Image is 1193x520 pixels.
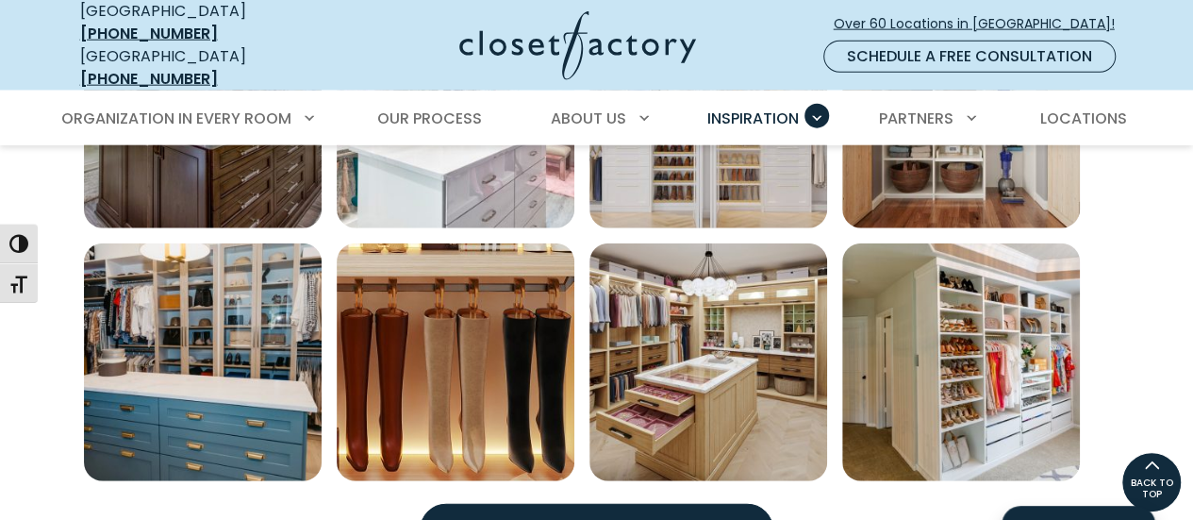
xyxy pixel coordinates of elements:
span: Locations [1039,108,1126,129]
img: Hanging boot storage in custom closet [337,243,574,481]
a: Over 60 Locations in [GEOGRAPHIC_DATA]! [833,8,1131,41]
span: About Us [551,108,626,129]
a: Open inspiration gallery to preview enlarged image [337,243,574,481]
img: Closet Factory Logo [459,11,696,80]
a: Schedule a Free Consultation [823,41,1116,73]
a: [PHONE_NUMBER] [80,68,218,90]
a: Open inspiration gallery to preview enlarged image [842,243,1080,481]
a: [PHONE_NUMBER] [80,23,218,44]
a: BACK TO TOP [1121,452,1182,512]
span: Partners [879,108,953,129]
span: Organization in Every Room [61,108,291,129]
span: Our Process [377,108,482,129]
span: BACK TO TOP [1122,478,1181,500]
span: Over 60 Locations in [GEOGRAPHIC_DATA]! [834,14,1130,34]
a: Open inspiration gallery to preview enlarged image [84,243,322,481]
div: [GEOGRAPHIC_DATA] [80,45,311,91]
nav: Primary Menu [48,92,1146,145]
span: Inspiration [707,108,799,129]
img: Built-in wardrobe shelving and drawers into upstairs loft area [842,243,1080,481]
a: Open inspiration gallery to preview enlarged image [589,243,827,481]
